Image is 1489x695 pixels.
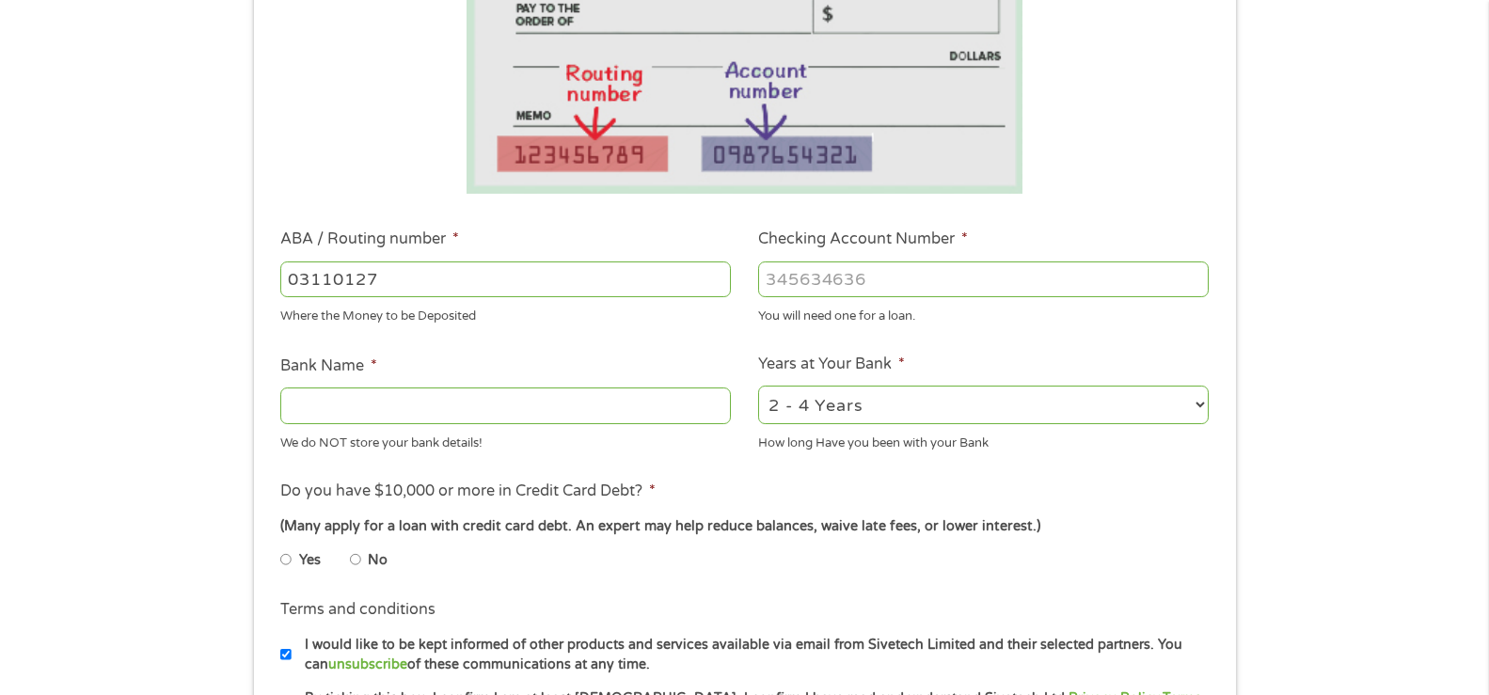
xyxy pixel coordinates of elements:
label: Years at Your Bank [758,355,905,374]
label: Do you have $10,000 or more in Credit Card Debt? [280,482,656,501]
div: (Many apply for a loan with credit card debt. An expert may help reduce balances, waive late fees... [280,516,1208,537]
div: How long Have you been with your Bank [758,427,1209,452]
label: Yes [299,550,321,571]
input: 345634636 [758,261,1209,297]
label: No [368,550,388,571]
label: ABA / Routing number [280,229,459,249]
div: We do NOT store your bank details! [280,427,731,452]
input: 263177916 [280,261,731,297]
div: You will need one for a loan. [758,301,1209,326]
div: Where the Money to be Deposited [280,301,731,326]
label: Bank Name [280,356,377,376]
label: I would like to be kept informed of other products and services available via email from Sivetech... [292,635,1214,675]
a: unsubscribe [328,656,407,672]
label: Terms and conditions [280,600,436,620]
label: Checking Account Number [758,229,968,249]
